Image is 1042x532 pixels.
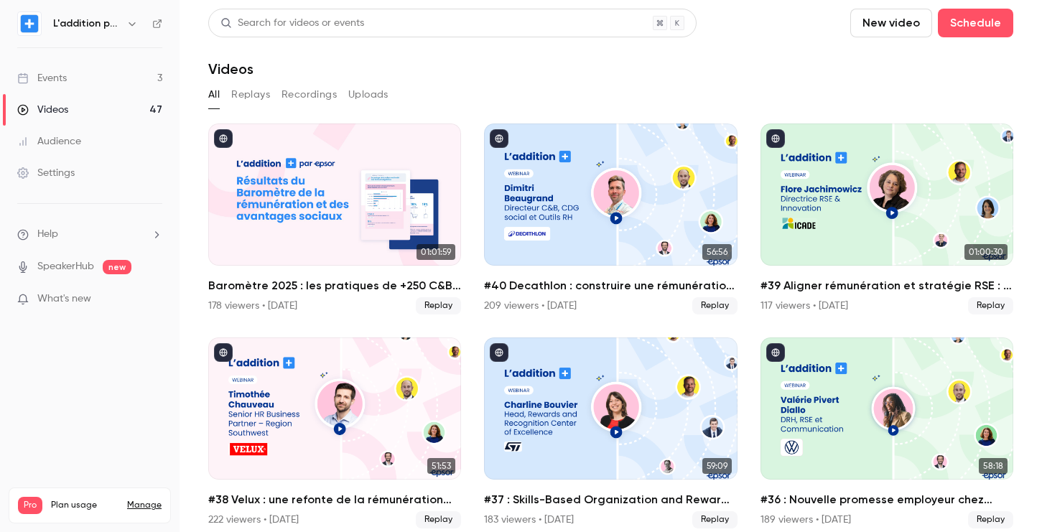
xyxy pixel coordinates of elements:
[17,134,81,149] div: Audience
[938,9,1013,37] button: Schedule
[51,500,118,511] span: Plan usage
[208,337,461,528] li: #38 Velux : une refonte de la rémunération pour plus de clarté et d’attractivité
[484,337,737,528] a: 59:09#37 : Skills-Based Organization and Rewards avec STMicroelectronics183 viewers • [DATE]Replay
[53,17,121,31] h6: L'addition par Epsor
[692,511,738,528] span: Replay
[208,123,461,314] a: 01:01:59Baromètre 2025 : les pratiques de +250 C&B qui font la différence178 viewers • [DATE]Replay
[37,291,91,307] span: What's new
[760,277,1013,294] h2: #39 Aligner rémunération et stratégie RSE : le pari d'ICADE
[766,343,785,362] button: published
[417,244,455,260] span: 01:01:59
[760,337,1013,528] li: #36 : Nouvelle promesse employeur chez Volkswagen
[416,297,461,314] span: Replay
[17,166,75,180] div: Settings
[850,9,932,37] button: New video
[968,297,1013,314] span: Replay
[760,123,1013,314] li: #39 Aligner rémunération et stratégie RSE : le pari d'ICADE
[37,259,94,274] a: SpeakerHub
[490,343,508,362] button: published
[760,491,1013,508] h2: #36 : Nouvelle promesse employeur chez Volkswagen
[37,227,58,242] span: Help
[208,60,253,78] h1: Videos
[484,337,737,528] li: #37 : Skills-Based Organization and Rewards avec STMicroelectronics
[348,83,389,106] button: Uploads
[760,513,851,527] div: 189 viewers • [DATE]
[231,83,270,106] button: Replays
[484,277,737,294] h2: #40 Decathlon : construire une rémunération engagée et équitable
[208,299,297,313] div: 178 viewers • [DATE]
[760,123,1013,314] a: 01:00:30#39 Aligner rémunération et stratégie RSE : le pari d'ICADE117 viewers • [DATE]Replay
[282,83,337,106] button: Recordings
[702,244,732,260] span: 56:56
[979,458,1008,474] span: 58:18
[17,227,162,242] li: help-dropdown-opener
[760,299,848,313] div: 117 viewers • [DATE]
[484,513,574,527] div: 183 viewers • [DATE]
[18,497,42,514] span: Pro
[766,129,785,148] button: published
[17,71,67,85] div: Events
[214,343,233,362] button: published
[145,293,162,306] iframe: Noticeable Trigger
[964,244,1008,260] span: 01:00:30
[103,260,131,274] span: new
[484,123,737,314] li: #40 Decathlon : construire une rémunération engagée et équitable
[416,511,461,528] span: Replay
[484,491,737,508] h2: #37 : Skills-Based Organization and Rewards avec STMicroelectronics
[208,277,461,294] h2: Baromètre 2025 : les pratiques de +250 C&B qui font la différence
[17,103,68,117] div: Videos
[208,337,461,528] a: 51:53#38 Velux : une refonte de la rémunération pour plus de clarté et d’attractivité222 viewers ...
[208,83,220,106] button: All
[484,123,737,314] a: 56:56#40 Decathlon : construire une rémunération engagée et équitable209 viewers • [DATE]Replay
[208,491,461,508] h2: #38 Velux : une refonte de la rémunération pour plus de clarté et d’attractivité
[214,129,233,148] button: published
[490,129,508,148] button: published
[208,123,461,314] li: Baromètre 2025 : les pratiques de +250 C&B qui font la différence
[18,12,41,35] img: L'addition par Epsor
[208,9,1013,523] section: Videos
[968,511,1013,528] span: Replay
[220,16,364,31] div: Search for videos or events
[484,299,577,313] div: 209 viewers • [DATE]
[702,458,732,474] span: 59:09
[427,458,455,474] span: 51:53
[208,513,299,527] div: 222 viewers • [DATE]
[127,500,162,511] a: Manage
[692,297,738,314] span: Replay
[760,337,1013,528] a: 58:18#36 : Nouvelle promesse employeur chez Volkswagen189 viewers • [DATE]Replay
